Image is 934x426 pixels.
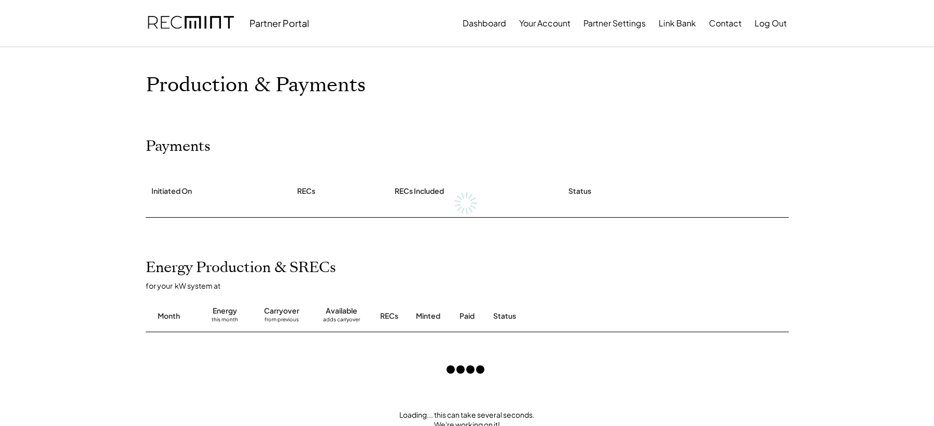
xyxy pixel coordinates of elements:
div: RECs [297,186,315,196]
button: Contact [709,13,742,34]
div: Month [158,311,180,321]
div: Carryover [264,306,299,316]
div: Available [326,306,357,316]
div: Initiated On [151,186,192,196]
div: Status [568,186,591,196]
img: recmint-logotype%403x.png [148,6,234,41]
div: Status [493,311,670,321]
h2: Energy Production & SRECs [146,259,336,277]
button: Dashboard [463,13,506,34]
button: Your Account [519,13,570,34]
div: Minted [416,311,440,321]
div: adds carryover [323,316,360,326]
h1: Production & Payments [146,73,789,97]
div: RECs Included [395,186,444,196]
button: Log Out [755,13,787,34]
div: Energy [213,306,237,316]
div: RECs [380,311,398,321]
button: Partner Settings [583,13,646,34]
div: this month [212,316,238,326]
h2: Payments [146,138,211,155]
div: from previous [264,316,299,326]
button: Link Bank [659,13,696,34]
div: for your kW system at [146,281,799,290]
div: Paid [459,311,475,321]
div: Partner Portal [249,17,309,29]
